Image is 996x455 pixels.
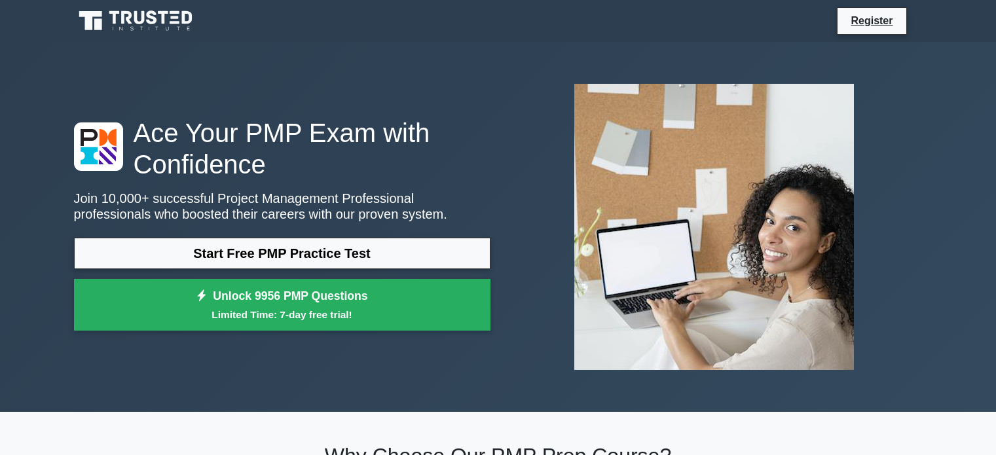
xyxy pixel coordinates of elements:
[74,238,490,269] a: Start Free PMP Practice Test
[90,307,474,322] small: Limited Time: 7-day free trial!
[843,12,900,29] a: Register
[74,279,490,331] a: Unlock 9956 PMP QuestionsLimited Time: 7-day free trial!
[74,117,490,180] h1: Ace Your PMP Exam with Confidence
[74,191,490,222] p: Join 10,000+ successful Project Management Professional professionals who boosted their careers w...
